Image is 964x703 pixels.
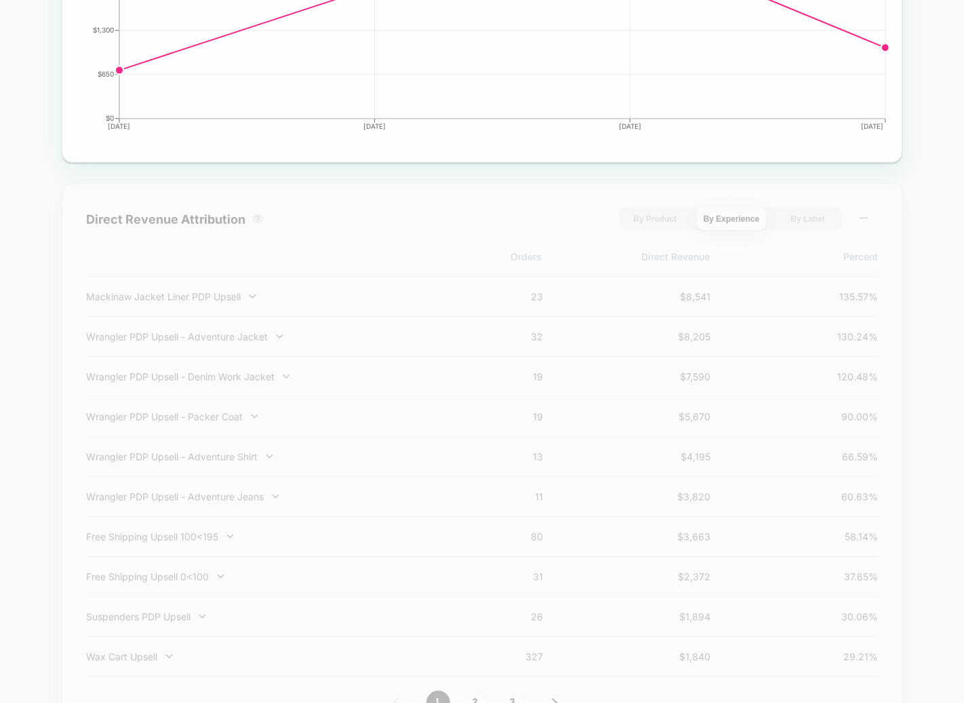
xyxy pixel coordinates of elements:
[649,371,710,382] span: $ 7,590
[86,651,443,662] div: Wax Cart Upsell
[817,291,878,302] span: 135.57 %
[817,571,878,582] span: 37.65 %
[86,531,443,542] div: Free Shipping Upsell 100<195
[620,207,690,230] button: By Product
[649,651,710,662] span: $ 1,840
[86,491,443,502] div: Wrangler PDP Upsell - Adventure Jeans
[649,331,710,342] span: $ 8,205
[817,651,878,662] span: 29.21 %
[482,371,543,382] span: 19
[649,451,710,462] span: $ 4,195
[817,531,878,542] span: 58.14 %
[252,214,263,224] button: ?
[817,331,878,342] span: 130.24 %
[817,491,878,502] span: 60.63 %
[86,451,443,462] div: Wrangler PDP Upsell - Adventure Shirt
[817,371,878,382] span: 120.48 %
[86,331,443,342] div: Wrangler PDP Upsell - Adventure Jacket
[482,411,543,422] span: 19
[482,331,543,342] span: 32
[649,611,710,622] span: $ 1,894
[619,122,641,130] tspan: [DATE]
[374,251,542,262] span: Orders
[482,531,543,542] span: 80
[482,571,543,582] span: 31
[86,291,443,302] div: Mackinaw Jacket Liner PDP Upsell
[649,531,710,542] span: $ 3,663
[482,651,543,662] span: 327
[86,212,245,226] div: Direct Revenue Attribution
[482,451,543,462] span: 13
[649,571,710,582] span: $ 2,372
[817,611,878,622] span: 30.06 %
[86,411,443,422] div: Wrangler PDP Upsell - Packer Coat
[817,411,878,422] span: 90.00 %
[861,122,883,130] tspan: [DATE]
[817,451,878,462] span: 66.59 %
[98,71,114,79] tspan: $650
[773,207,843,230] button: By Label
[86,571,443,582] div: Free Shipping Upsell 0<100
[482,491,543,502] span: 11
[86,371,443,382] div: Wrangler PDP Upsell - Denim Work Jacket
[649,491,710,502] span: $ 3,820
[697,207,767,230] button: By Experience
[542,251,710,262] span: Direct Revenue
[649,291,710,302] span: $ 8,541
[363,122,386,130] tspan: [DATE]
[93,26,114,35] tspan: $1,300
[86,611,443,622] div: Suspenders PDP Upsell
[710,251,878,262] span: Percent
[482,611,543,622] span: 26
[106,115,114,123] tspan: $0
[649,411,710,422] span: $ 5,670
[482,291,543,302] span: 23
[108,122,131,130] tspan: [DATE]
